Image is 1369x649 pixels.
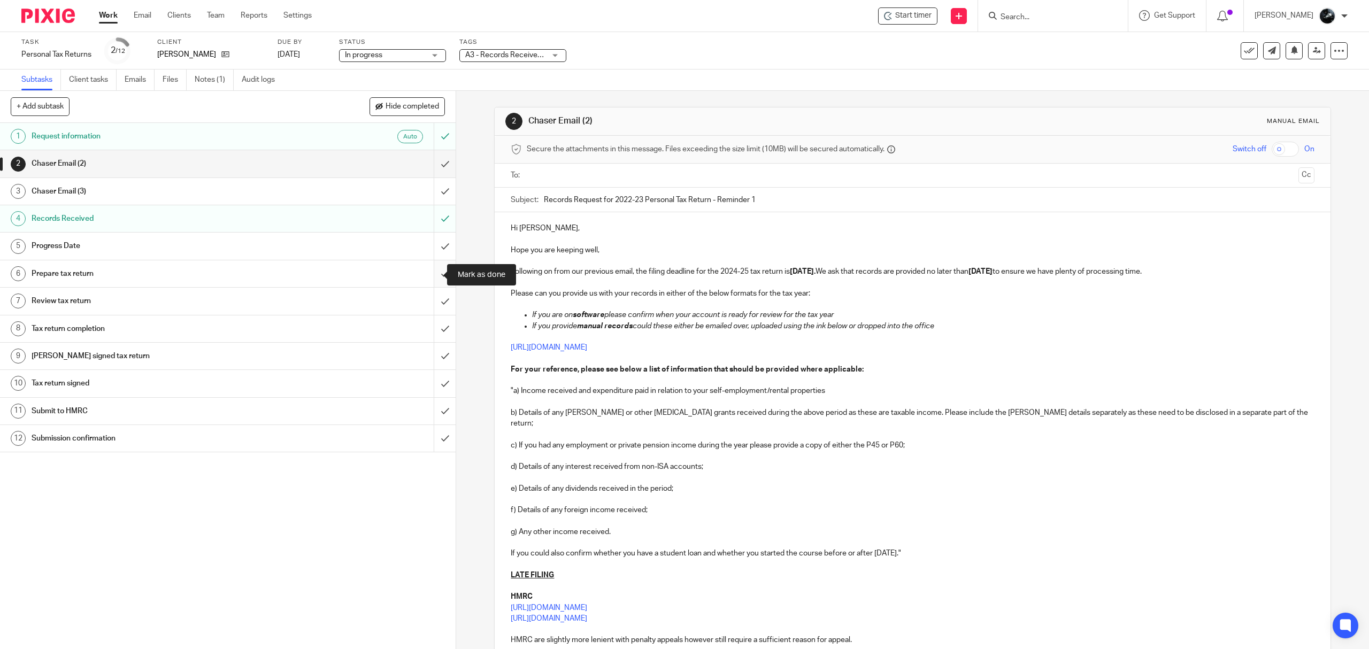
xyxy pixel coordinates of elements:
[511,245,1314,256] p: Hope you are keeping well,
[511,266,1314,277] p: Following on from our previous email, the filing deadline for the 2024-25 tax return is We ask th...
[459,38,566,47] label: Tags
[633,322,934,330] em: could these either be emailed over, uploaded using the ink below or dropped into the office
[134,10,151,21] a: Email
[11,293,26,308] div: 7
[1233,144,1266,154] span: Switch off
[1304,144,1314,154] span: On
[577,322,633,330] em: manual records
[511,604,587,612] a: [URL][DOMAIN_NAME]
[69,69,117,90] a: Client tasks
[1267,117,1320,126] div: Manual email
[32,348,293,364] h1: [PERSON_NAME] signed tax return
[878,7,937,25] div: Natasha Crowe - Personal Tax Returns
[511,483,1314,494] p: e) Details of any dividends received in the period;
[573,311,604,319] em: software
[511,344,587,351] a: [URL][DOMAIN_NAME]
[511,385,1314,396] p: "a) Income received and expenditure paid in relation to your self-employment/rental properties
[511,635,1314,645] p: HMRC are slightly more lenient with penalty appeals however still require a sufficient reason for...
[99,10,118,21] a: Work
[604,311,834,319] em: please confirm when your account is ready for review for the tax year
[511,548,1314,559] p: If you could also confirm whether you have a student loan and whether you started the course befo...
[11,239,26,254] div: 5
[32,128,293,144] h1: Request information
[32,293,293,309] h1: Review tax return
[511,366,864,373] strong: For your reference, please see below a list of information that should be provided where applicable:
[241,10,267,21] a: Reports
[32,403,293,419] h1: Submit to HMRC
[32,375,293,391] h1: Tax return signed
[11,97,70,115] button: + Add subtask
[1319,7,1336,25] img: 1000002122.jpg
[157,38,264,47] label: Client
[157,49,216,60] p: [PERSON_NAME]
[32,430,293,446] h1: Submission confirmation
[386,103,439,111] span: Hide completed
[207,10,225,21] a: Team
[21,69,61,90] a: Subtasks
[21,49,91,60] div: Personal Tax Returns
[511,571,554,579] u: LATE FILING
[370,97,445,115] button: Hide completed
[511,527,1314,537] p: g) Any other income received.
[1154,12,1195,19] span: Get Support
[511,461,1314,472] p: d) Details of any interest received from non-ISA accounts;
[968,268,993,275] strong: [DATE]
[999,13,1096,22] input: Search
[195,69,234,90] a: Notes (1)
[511,170,522,181] label: To:
[790,268,816,275] strong: [DATE].
[167,10,191,21] a: Clients
[116,48,125,54] small: /12
[32,238,293,254] h1: Progress Date
[527,144,885,154] span: Secure the attachments in this message. Files exceeding the size limit (10MB) will be secured aut...
[511,195,539,205] label: Subject:
[397,130,423,143] div: Auto
[11,211,26,226] div: 4
[511,593,533,600] strong: HMRC
[345,51,382,59] span: In progress
[532,311,573,319] em: If you are on
[339,38,446,47] label: Status
[32,183,293,199] h1: Chaser Email (3)
[163,69,187,90] a: Files
[32,321,293,337] h1: Tax return completion
[465,51,553,59] span: A3 - Records Received + 1
[11,157,26,172] div: 2
[11,376,26,391] div: 10
[11,321,26,336] div: 8
[11,266,26,281] div: 6
[32,266,293,282] h1: Prepare tax return
[278,38,326,47] label: Due by
[511,615,587,622] a: [URL][DOMAIN_NAME]
[511,440,1314,451] p: c) If you had any employment or private pension income during the year please provide a copy of e...
[242,69,283,90] a: Audit logs
[11,431,26,446] div: 12
[11,349,26,364] div: 9
[11,404,26,419] div: 11
[283,10,312,21] a: Settings
[532,322,577,330] em: If you provide
[528,115,935,127] h1: Chaser Email (2)
[111,44,125,57] div: 2
[32,156,293,172] h1: Chaser Email (2)
[11,129,26,144] div: 1
[511,288,1314,299] p: Please can you provide us with your records in either of the below formats for the tax year:
[505,113,522,130] div: 2
[511,407,1314,429] p: b) Details of any [PERSON_NAME] or other [MEDICAL_DATA] grants received during the above period a...
[278,51,300,58] span: [DATE]
[895,10,932,21] span: Start timer
[511,223,1314,234] p: Hi [PERSON_NAME],
[125,69,155,90] a: Emails
[511,505,1314,515] p: f) Details of any foreign income received;
[1255,10,1313,21] p: [PERSON_NAME]
[32,211,293,227] h1: Records Received
[21,38,91,47] label: Task
[1298,167,1314,183] button: Cc
[21,9,75,23] img: Pixie
[11,184,26,199] div: 3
